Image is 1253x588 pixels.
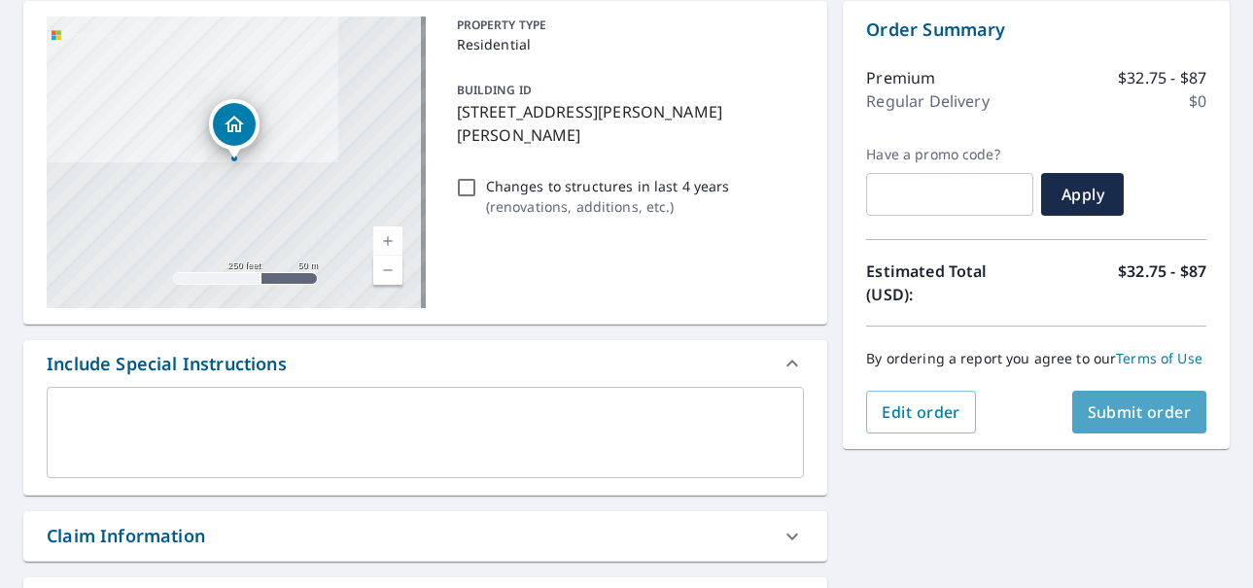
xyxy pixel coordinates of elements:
[23,511,827,561] div: Claim Information
[47,523,205,549] div: Claim Information
[1189,89,1206,113] p: $0
[1088,401,1192,423] span: Submit order
[866,89,989,113] p: Regular Delivery
[486,196,730,217] p: ( renovations, additions, etc. )
[486,176,730,196] p: Changes to structures in last 4 years
[866,17,1206,43] p: Order Summary
[457,100,797,147] p: [STREET_ADDRESS][PERSON_NAME][PERSON_NAME]
[209,99,260,159] div: Dropped pin, building 1, Residential property, 516 Alice Ave Albert Lea, MN 56007
[373,256,402,285] a: Current Level 17, Zoom Out
[1041,173,1124,216] button: Apply
[1118,259,1206,306] p: $32.75 - $87
[373,226,402,256] a: Current Level 17, Zoom In
[47,351,287,377] div: Include Special Instructions
[866,350,1206,367] p: By ordering a report you agree to our
[1072,391,1207,433] button: Submit order
[1057,184,1108,205] span: Apply
[866,259,1036,306] p: Estimated Total (USD):
[882,401,960,423] span: Edit order
[866,391,976,433] button: Edit order
[1116,349,1202,367] a: Terms of Use
[866,66,935,89] p: Premium
[23,340,827,387] div: Include Special Instructions
[457,82,532,98] p: BUILDING ID
[1118,66,1206,89] p: $32.75 - $87
[866,146,1033,163] label: Have a promo code?
[457,34,797,54] p: Residential
[457,17,797,34] p: PROPERTY TYPE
